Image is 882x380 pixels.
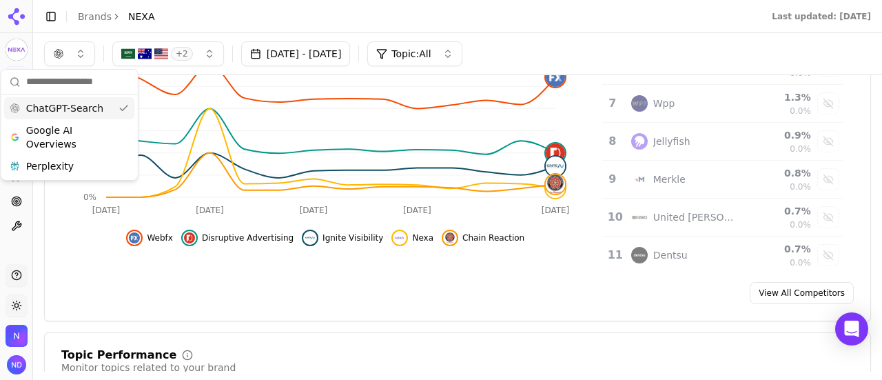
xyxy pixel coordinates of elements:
[241,41,351,66] button: [DATE] - [DATE]
[653,172,686,186] div: Merkle
[22,22,33,33] img: logo_orange.svg
[750,166,810,180] div: 0.8 %
[546,143,565,163] img: disruptive advertising
[817,168,839,190] button: Show merkle data
[631,133,648,150] img: jellyfish
[26,159,74,173] span: Perplexity
[7,355,26,374] button: Open user button
[78,11,112,22] a: Brands
[817,130,839,152] button: Show jellyfish data
[129,232,140,243] img: webfx
[817,92,839,114] button: Show wpp data
[412,232,433,243] span: Nexa
[790,257,811,268] span: 0.0%
[302,230,383,246] button: Hide ignite visibility data
[631,247,648,263] img: dentsu
[442,230,524,246] button: Hide chain reaction data
[6,325,28,347] button: Open organization switcher
[61,350,176,361] div: Topic Performance
[653,248,688,262] div: Dentsu
[391,230,433,246] button: Hide nexa data
[817,244,839,266] button: Show dentsu data
[61,361,236,374] div: Monitor topics related to your brand
[542,206,570,215] tspan: [DATE]
[152,81,232,90] div: Keywords by Traffic
[305,232,316,243] img: ignite visibility
[184,232,195,243] img: disruptive advertising
[300,206,328,215] tspan: [DATE]
[6,39,28,61] button: Current brand: NEXA
[36,36,98,47] div: Domain: [URL]
[154,47,168,61] img: US
[121,47,135,61] img: SA
[790,219,811,230] span: 0.0%
[750,128,810,142] div: 0.9 %
[137,80,148,91] img: tab_keywords_by_traffic_grey.svg
[750,282,854,304] a: View All Competitors
[608,95,617,112] div: 7
[26,101,103,115] span: ChatGPT-Search
[835,312,868,346] div: Open Intercom Messenger
[391,47,431,61] span: Topic: All
[546,68,565,87] img: webfx
[322,232,383,243] span: Ignite Visibility
[6,39,28,61] img: NEXA
[546,157,565,176] img: ignite visibility
[1,94,138,180] div: Suggestions
[631,171,648,188] img: merkle
[790,143,811,154] span: 0.0%
[750,242,810,256] div: 0.7 %
[147,232,173,243] span: Webfx
[394,232,405,243] img: nexa
[126,230,173,246] button: Hide webfx data
[196,206,224,215] tspan: [DATE]
[608,209,617,226] div: 10
[83,192,96,202] tspan: 0%
[39,22,68,33] div: v 4.0.25
[7,355,26,374] img: Nikhil Das
[653,97,675,110] div: Wpp
[772,11,871,22] div: Last updated: [DATE]
[444,232,455,243] img: chain reaction
[171,47,193,61] span: + 2
[26,123,113,151] span: Google AI Overviews
[462,232,524,243] span: Chain Reaction
[631,95,648,112] img: wpp
[78,10,155,23] nav: breadcrumb
[602,123,843,161] tr: 8jellyfishJellyfish0.9%0.0%Show jellyfish data
[128,10,155,23] span: NEXA
[602,237,843,274] tr: 11dentsuDentsu0.7%0.0%Show dentsu data
[546,174,565,194] img: chain reaction
[52,81,123,90] div: Domain Overview
[602,161,843,199] tr: 9merkleMerkle0.8%0.0%Show merkle data
[817,206,839,228] button: Show united seo data
[608,133,617,150] div: 8
[608,171,617,188] div: 9
[790,106,811,117] span: 0.0%
[790,181,811,192] span: 0.0%
[403,206,431,215] tspan: [DATE]
[653,210,739,224] div: United [PERSON_NAME]
[631,209,648,226] img: united seo
[602,85,843,123] tr: 7wppWpp1.3%0.0%Show wpp data
[22,36,33,47] img: website_grey.svg
[181,230,294,246] button: Hide disruptive advertising data
[6,325,28,347] img: NEXA
[602,199,843,237] tr: 10united seoUnited [PERSON_NAME]0.7%0.0%Show united seo data
[750,90,810,104] div: 1.3 %
[653,134,690,148] div: Jellyfish
[202,232,294,243] span: Disruptive Advertising
[92,206,121,215] tspan: [DATE]
[138,47,152,61] img: AU
[37,80,48,91] img: tab_domain_overview_orange.svg
[750,204,810,218] div: 0.7 %
[608,247,617,263] div: 11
